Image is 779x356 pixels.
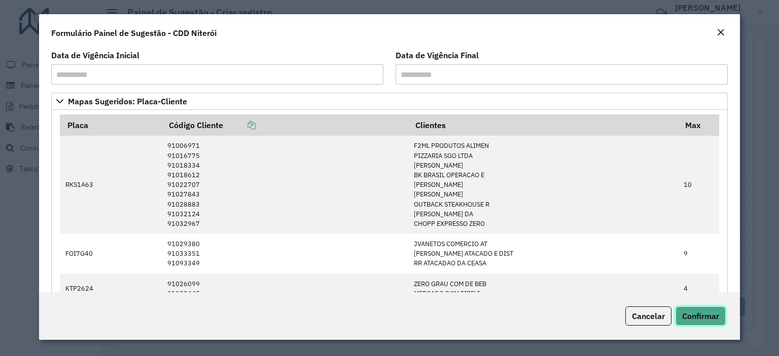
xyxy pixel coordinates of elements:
[60,234,162,274] td: FOI7G40
[60,136,162,233] td: RKS1A63
[409,273,679,303] td: ZERO GRAU COM DE BEB MERCADO DCM EIRELI
[679,273,719,303] td: 4
[162,136,408,233] td: 91006971 91016775 91018334 91018612 91022707 91027843 91028883 91032124 91032967
[162,234,408,274] td: 91029380 91033351 91093349
[51,93,728,110] a: Mapas Sugeridos: Placa-Cliente
[162,114,408,136] th: Código Cliente
[679,234,719,274] td: 9
[676,306,726,326] button: Confirmar
[409,234,679,274] td: JVANETOS COMERCIO AT [PERSON_NAME] ATACADO E DIST RR ATACADAO DA CEASA
[396,49,479,61] label: Data de Vigência Final
[717,28,725,36] em: Fechar
[60,273,162,303] td: KTP2624
[162,273,408,303] td: 91026099 91033445
[409,114,679,136] th: Clientes
[409,136,679,233] td: F2ML PRODUTOS ALIMEN PIZZARIA SGO LTDA [PERSON_NAME] BK BRASIL OPERACAO E [PERSON_NAME] [PERSON_N...
[679,136,719,233] td: 10
[632,311,665,321] span: Cancelar
[682,311,719,321] span: Confirmar
[714,26,728,39] button: Close
[60,114,162,136] th: Placa
[51,27,217,39] h4: Formulário Painel de Sugestão - CDD Niterói
[625,306,671,326] button: Cancelar
[223,120,256,130] a: Copiar
[68,97,187,105] span: Mapas Sugeridos: Placa-Cliente
[679,114,719,136] th: Max
[51,49,139,61] label: Data de Vigência Inicial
